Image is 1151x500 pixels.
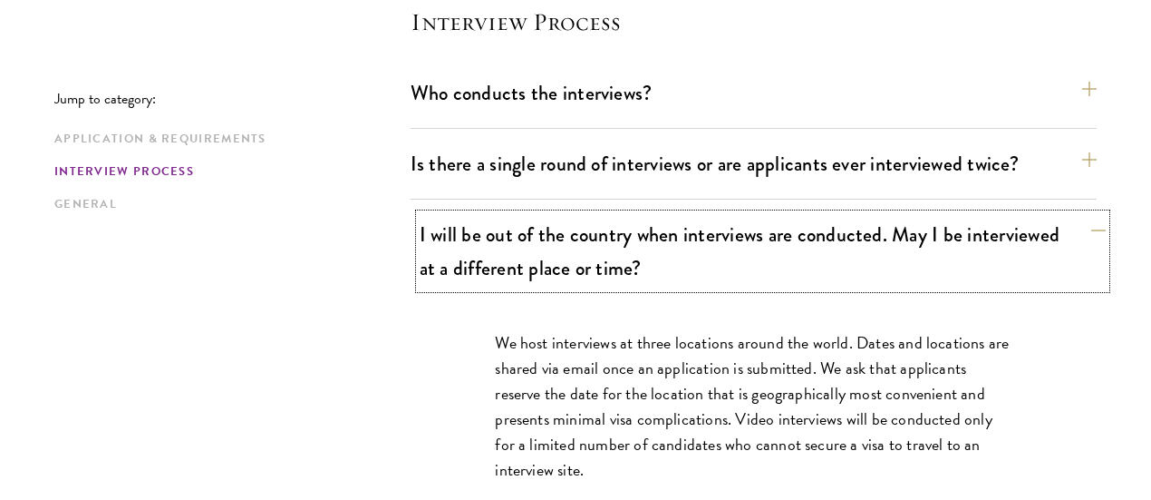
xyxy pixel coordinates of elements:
[54,195,400,214] a: General
[411,143,1097,184] button: Is there a single round of interviews or are applicants ever interviewed twice?
[495,330,1011,483] p: We host interviews at three locations around the world. Dates and locations are shared via email ...
[411,7,1097,36] h4: Interview Process
[54,162,400,181] a: Interview Process
[54,130,400,149] a: Application & Requirements
[54,91,411,107] p: Jump to category:
[420,214,1106,289] button: I will be out of the country when interviews are conducted. May I be interviewed at a different p...
[411,73,1097,113] button: Who conducts the interviews?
